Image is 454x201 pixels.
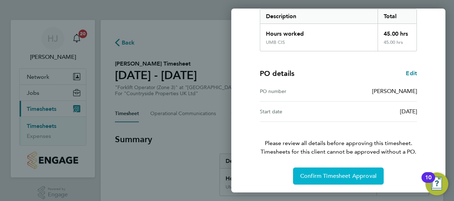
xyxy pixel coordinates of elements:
div: [DATE] [338,107,417,116]
h4: PO details [260,68,294,78]
div: 45.00 hrs [378,24,417,40]
div: Description [260,9,378,24]
div: Start date [260,107,338,116]
span: Edit [406,70,417,77]
div: 10 [425,177,432,187]
span: Timesheets for this client cannot be approved without a PO. [251,148,425,156]
div: Summary of 22 - 28 Sep 2025 [260,9,417,51]
span: Confirm Timesheet Approval [300,172,377,180]
a: Edit [406,69,417,78]
button: Open Resource Center, 10 new notifications [425,172,448,195]
p: Please review all details before approving this timesheet. [251,122,425,156]
span: [PERSON_NAME] [372,88,417,94]
div: UMB CIS [266,40,285,45]
button: Confirm Timesheet Approval [293,167,384,185]
div: 45.00 hrs [378,40,417,51]
div: Hours worked [260,24,378,40]
div: PO number [260,87,338,96]
div: Total [378,9,417,24]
